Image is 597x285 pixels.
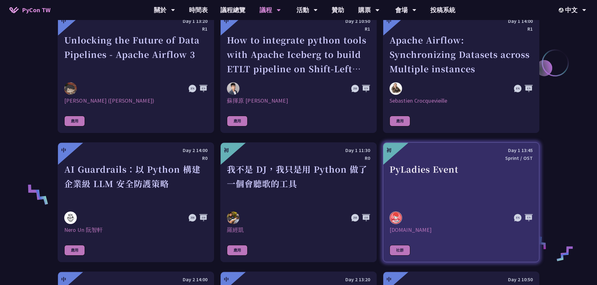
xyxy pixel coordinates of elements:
[64,97,207,104] div: [PERSON_NAME] ([PERSON_NAME])
[383,13,539,133] a: 中 Day 1 14:00 R1 Apache Airflow: Synchronizing Datasets across Multiple instances Sebastien Crocq...
[61,17,66,25] div: 中
[227,33,370,76] div: How to integrate python tools with Apache Iceberg to build ETLT pipeline on Shift-Left Architecture
[227,97,370,104] div: 蘇揮原 [PERSON_NAME]
[227,154,370,162] div: R0
[390,226,533,234] div: [DOMAIN_NAME]
[64,82,77,95] img: 李唯 (Wei Lee)
[559,8,565,13] img: Locale Icon
[3,2,57,18] a: PyCon TW
[64,154,207,162] div: R0
[220,13,377,133] a: 中 Day 2 10:50 R1 How to integrate python tools with Apache Iceberg to build ETLT pipeline on Shif...
[390,146,533,154] div: Day 1 13:45
[227,146,370,154] div: Day 1 11:30
[390,276,533,283] div: Day 2 10:50
[64,17,207,25] div: Day 1 13:20
[64,33,207,76] div: Unlocking the Future of Data Pipelines - Apache Airflow 3
[64,25,207,33] div: R1
[390,82,402,95] img: Sebastien Crocquevieille
[227,25,370,33] div: R1
[383,142,539,262] a: 初 Day 1 13:45 Sprint / OST PyLadies Event pyladies.tw [DOMAIN_NAME] 社群
[61,146,66,154] div: 中
[58,13,214,133] a: 中 Day 1 13:20 R1 Unlocking the Future of Data Pipelines - Apache Airflow 3 李唯 (Wei Lee) [PERSON_N...
[64,211,77,224] img: Nero Un 阮智軒
[9,7,19,13] img: Home icon of PyCon TW 2025
[64,226,207,234] div: Nero Un 阮智軒
[61,276,66,283] div: 中
[227,276,370,283] div: Day 2 13:20
[22,5,50,15] span: PyCon TW
[64,116,85,126] div: 應用
[390,245,410,256] div: 社群
[224,276,229,283] div: 中
[64,245,85,256] div: 應用
[386,17,391,25] div: 中
[390,154,533,162] div: Sprint / OST
[224,17,229,25] div: 中
[58,142,214,262] a: 中 Day 2 14:00 R0 AI Guardrails：以 Python 構建企業級 LLM 安全防護策略 Nero Un 阮智軒 Nero Un 阮智軒 應用
[227,245,248,256] div: 應用
[64,146,207,154] div: Day 2 14:00
[390,162,533,205] div: PyLadies Event
[386,276,391,283] div: 中
[390,211,402,224] img: pyladies.tw
[390,25,533,33] div: R1
[386,146,391,154] div: 初
[227,17,370,25] div: Day 2 10:50
[390,33,533,76] div: Apache Airflow: Synchronizing Datasets across Multiple instances
[227,82,239,95] img: 蘇揮原 Mars Su
[227,226,370,234] div: 羅經凱
[64,276,207,283] div: Day 2 14:00
[220,142,377,262] a: 初 Day 1 11:30 R0 我不是 DJ，我只是用 Python 做了一個會聽歌的工具 羅經凱 羅經凱 應用
[64,162,207,205] div: AI Guardrails：以 Python 構建企業級 LLM 安全防護策略
[390,97,533,104] div: Sebastien Crocquevieille
[227,162,370,205] div: 我不是 DJ，我只是用 Python 做了一個會聽歌的工具
[390,17,533,25] div: Day 1 14:00
[227,211,239,224] img: 羅經凱
[224,146,229,154] div: 初
[390,116,410,126] div: 應用
[227,116,248,126] div: 應用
